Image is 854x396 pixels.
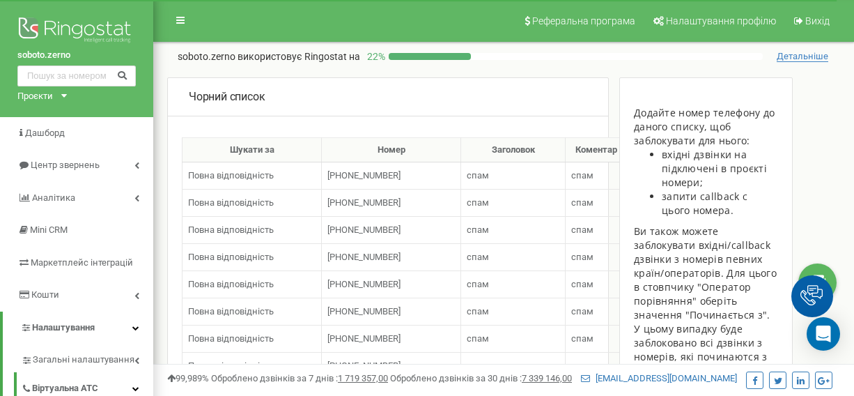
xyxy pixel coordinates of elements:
a: soboto.zerno [17,49,136,62]
th: Номер [322,137,461,162]
div: Open Intercom Messenger [807,317,840,351]
span: Оброблено дзвінків за 7 днів : [211,373,388,383]
span: спам [571,360,593,371]
p: Ви також можете заблокувати вхідні/callback дзвінки з номерів певних країн/операторів. Для цього ... [634,224,778,378]
span: спам [571,279,593,289]
span: використовує Ringostat на [238,51,360,62]
span: Реферальна програма [532,15,635,26]
span: [PHONE_NUMBER] [327,197,401,208]
span: Повна відповідність [188,252,274,262]
p: Чорний список [189,89,265,105]
span: Повна відповідність [188,224,274,235]
span: Повна відповідність [188,333,274,344]
span: Детальніше [777,51,828,62]
span: Аналiтика [32,192,75,203]
span: спам [467,252,489,262]
img: Ringostat logo [17,14,136,49]
span: [PHONE_NUMBER] [327,252,401,262]
span: спам [467,197,489,208]
span: Повна відповідність [188,279,274,289]
li: запити callback с цього номера. [662,190,778,218]
input: Пошук за номером [17,66,136,86]
a: Загальні налаштування [21,344,153,372]
span: Дашборд [25,128,65,138]
span: спам [571,252,593,262]
p: soboto.zerno [178,49,360,63]
div: Проєкти [17,90,53,103]
span: Оброблено дзвінків за 30 днів : [390,373,572,383]
u: 7 339 146,00 [522,373,572,383]
span: Налаштування [32,322,95,333]
u: 1 719 357,00 [338,373,388,383]
div: Додайте номер телефону до даного списку, щоб заблокувати для нього: [634,106,778,148]
span: [PHONE_NUMBER] [327,170,401,181]
span: Вихід [805,15,830,26]
span: спам [467,333,489,344]
a: [EMAIL_ADDRESS][DOMAIN_NAME] [581,373,737,383]
span: Маркетплейс інтеграцій [31,257,133,268]
span: [PHONE_NUMBER] [327,306,401,317]
span: Налаштування профілю [666,15,776,26]
th: Шукати за [183,137,322,162]
span: Центр звернень [31,160,100,170]
span: спам [571,306,593,317]
span: [PHONE_NUMBER] [327,333,401,344]
span: спам [467,360,489,371]
span: спам [467,306,489,317]
span: Загальні налаштування [33,353,134,367]
span: Повна відповідність [188,170,274,181]
span: спам [571,197,593,208]
span: Повна відповідність [188,197,274,208]
span: [PHONE_NUMBER] [327,224,401,235]
span: Кошти [31,289,59,300]
span: спам [467,224,489,235]
span: спам [571,333,593,344]
a: Налаштування [3,312,153,344]
li: вхідні дзвінки на підключені в проєкті номери; [662,148,778,190]
span: Віртуальна АТС [32,382,98,395]
span: Повна відповідність [188,360,274,371]
span: спам [467,279,489,289]
span: 99,989% [167,373,209,383]
span: Mini CRM [30,224,68,235]
p: 22 % [360,49,389,63]
span: спам [571,224,593,235]
th: Заголовок [461,137,566,162]
th: Коментар [566,137,628,162]
span: спам [571,170,593,181]
span: [PHONE_NUMBER] [327,360,401,371]
span: Повна відповідність [188,306,274,317]
span: спам [467,170,489,181]
span: [PHONE_NUMBER] [327,279,401,289]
